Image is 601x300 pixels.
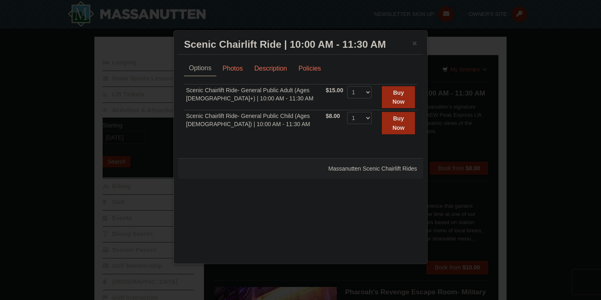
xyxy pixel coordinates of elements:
[392,89,405,105] strong: Buy Now
[382,86,415,109] button: Buy Now
[178,158,423,179] div: Massanutten Scenic Chairlift Rides
[412,39,417,47] button: ×
[217,61,248,76] a: Photos
[293,61,326,76] a: Policies
[184,110,324,136] td: Scenic Chairlift Ride- General Public Child (Ages [DEMOGRAPHIC_DATA]) | 10:00 AM - 11:30 AM
[184,61,216,76] a: Options
[326,113,340,119] span: $8.00
[382,112,415,134] button: Buy Now
[184,38,417,51] h3: Scenic Chairlift Ride | 10:00 AM - 11:30 AM
[184,84,324,110] td: Scenic Chairlift Ride- General Public Adult (Ages [DEMOGRAPHIC_DATA]+) | 10:00 AM - 11:30 AM
[326,87,343,93] span: $15.00
[392,115,405,131] strong: Buy Now
[249,61,292,76] a: Description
